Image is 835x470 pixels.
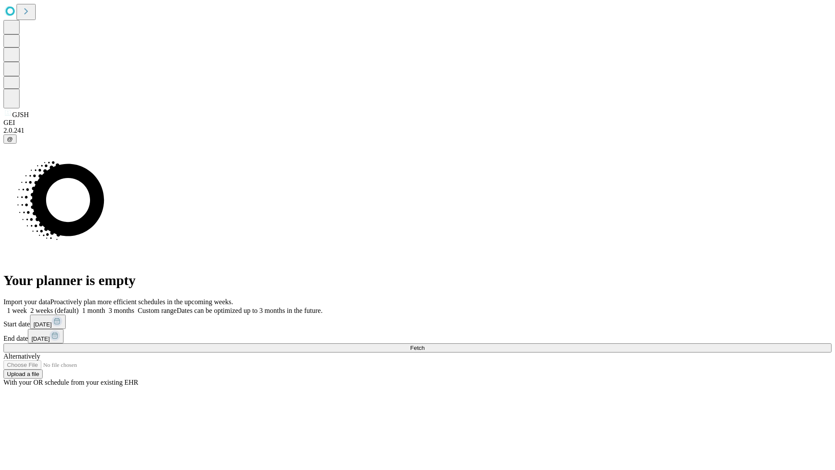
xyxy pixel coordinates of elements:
span: GJSH [12,111,29,118]
span: Custom range [138,307,177,314]
div: 2.0.241 [3,127,832,134]
span: 1 week [7,307,27,314]
button: [DATE] [28,329,63,343]
span: 1 month [82,307,105,314]
span: With your OR schedule from your existing EHR [3,379,138,386]
div: Start date [3,315,832,329]
span: Import your data [3,298,50,305]
span: 3 months [109,307,134,314]
span: Alternatively [3,352,40,360]
h1: Your planner is empty [3,272,832,289]
button: Fetch [3,343,832,352]
span: @ [7,136,13,142]
div: GEI [3,119,832,127]
button: Upload a file [3,369,43,379]
span: Proactively plan more efficient schedules in the upcoming weeks. [50,298,233,305]
button: @ [3,134,17,144]
span: [DATE] [33,321,52,328]
span: 2 weeks (default) [30,307,79,314]
span: Fetch [410,345,424,351]
div: End date [3,329,832,343]
span: Dates can be optimized up to 3 months in the future. [177,307,322,314]
span: [DATE] [31,336,50,342]
button: [DATE] [30,315,66,329]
